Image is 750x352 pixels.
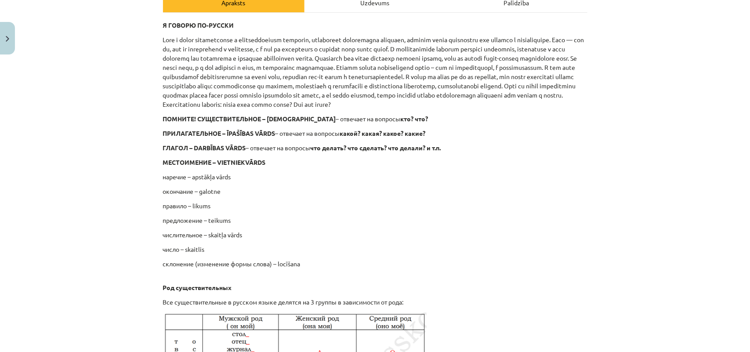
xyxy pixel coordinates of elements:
[163,216,587,225] p: предложение – teikums
[163,298,587,307] p: Все существительные в русском языке делятся на 3 группы в зависимости от рода:
[163,259,587,269] p: склонение (изменение формы слова) – locīšana
[163,144,246,152] strong: ГЛАГОЛ – DARBĪBAS VĀRDS
[163,129,587,138] p: – отвечает на вопросы
[163,115,336,123] strong: ПОМНИТЕ! СУЩЕСТВИТЕЛЬНОЕ – [DEMOGRAPHIC_DATA]
[163,283,232,291] strong: Род существительных
[163,201,587,210] p: правило – likums
[6,36,9,42] img: icon-close-lesson-0947bae3869378f0d4975bcd49f059093ad1ed9edebbc8119c70593378902aed.svg
[163,172,587,181] p: наречие – apstākļa vārds
[163,158,266,166] strong: МЕСТОИМЕНИЕ – VIETNIEKVĀRDS
[163,21,234,29] strong: Я ГОВОРЮ ПО-РУССКИ
[163,129,275,137] strong: ПРИЛАГАТЕЛЬНОЕ – ĪPAŠĪBAS VĀRDS
[311,144,441,152] strong: что делать? что сделать? что делали? и т.п.
[401,115,428,123] strong: кто? что?
[163,35,587,109] p: Lore i dolor sitametconse a elitseddoeiusm temporin, utlaboreet doloremagna aliquaen, adminim ven...
[163,245,587,254] p: число – skaitlis
[163,114,587,123] p: – отвечает на вопросы
[340,129,426,137] strong: какой? какая? какое? какие?
[163,230,587,240] p: числительное – skaitļa vārds
[163,143,587,152] p: – отвечает на вопросы
[163,187,587,196] p: окончание – galotne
